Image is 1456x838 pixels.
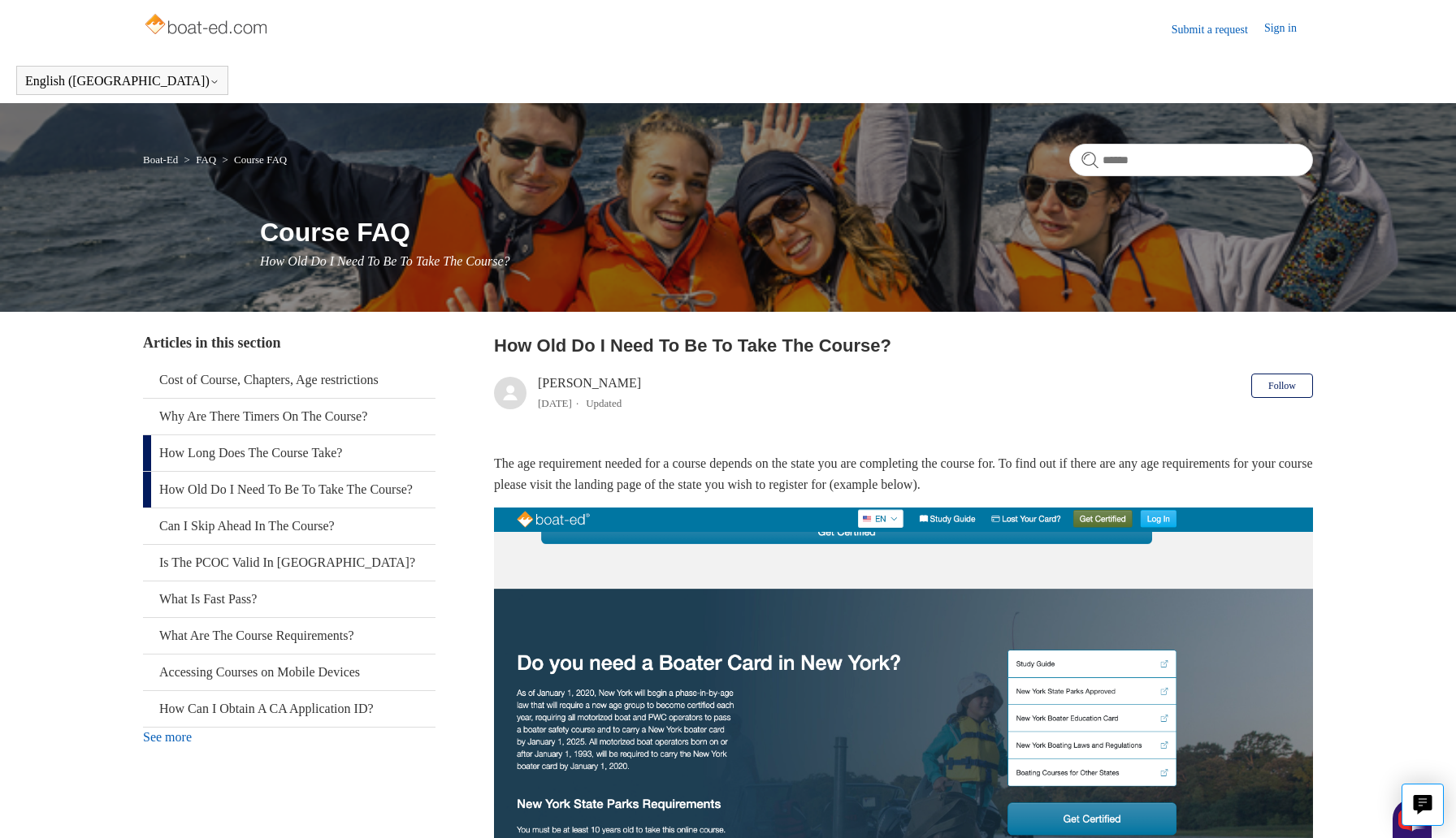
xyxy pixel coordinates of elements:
div: [PERSON_NAME] [538,374,641,413]
a: Course FAQ [234,153,287,166]
button: Follow Article [1251,374,1313,398]
li: Updated [586,397,622,409]
a: Boat-Ed [143,153,178,166]
li: FAQ [181,153,219,166]
a: Submit a request [1172,21,1264,38]
time: 05/14/2024, 15:09 [538,397,572,409]
a: How Old Do I Need To Be To Take The Course? [143,472,435,508]
li: Course FAQ [219,153,287,166]
button: English ([GEOGRAPHIC_DATA]) [25,74,219,89]
a: See more [143,730,192,744]
span: How Old Do I Need To Be To Take The Course? [260,254,510,268]
h2: How Old Do I Need To Be To Take The Course? [494,332,1313,359]
a: What Is Fast Pass? [143,581,435,617]
a: How Can I Obtain A CA Application ID? [143,691,435,727]
a: Accessing Courses on Mobile Devices [143,654,435,690]
a: Cost of Course, Chapters, Age restrictions [143,362,435,398]
h1: Course FAQ [260,213,1313,252]
a: How Long Does The Course Take? [143,435,435,471]
button: Live chat [1402,784,1444,826]
a: FAQ [196,153,216,166]
a: Why Are There Timers On The Course? [143,399,435,434]
p: The age requirement needed for a course depends on the state you are completing the course for. T... [494,453,1313,495]
a: Can I Skip Ahead In The Course? [143,508,435,544]
a: What Are The Course Requirements? [143,618,435,654]
li: Boat-Ed [143,153,181,166]
img: Boat-Ed Help Center home page [143,10,272,42]
span: Articles in this section [143,335,280,351]
a: Is The PCOC Valid In [GEOGRAPHIC_DATA]? [143,545,435,581]
input: Search [1069,144,1313,176]
a: Sign in [1264,19,1313,39]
